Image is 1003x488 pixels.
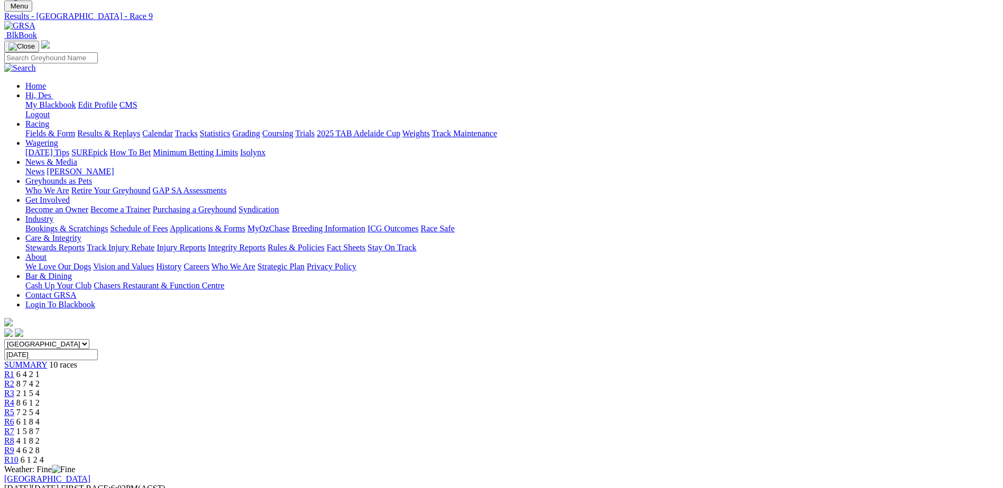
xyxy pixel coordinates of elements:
img: facebook.svg [4,329,13,337]
a: Minimum Betting Limits [153,148,238,157]
span: 6 4 2 1 [16,370,40,379]
a: Chasers Restaurant & Function Centre [94,281,224,290]
span: 10 races [49,360,77,369]
a: Cash Up Your Club [25,281,91,290]
a: Statistics [200,129,231,138]
a: My Blackbook [25,100,76,109]
a: Isolynx [240,148,265,157]
a: Hi, Des [25,91,53,100]
a: R5 [4,408,14,417]
a: Track Injury Rebate [87,243,154,252]
a: Care & Integrity [25,233,81,242]
a: Greyhounds as Pets [25,176,92,185]
a: Applications & Forms [170,224,245,233]
a: [DATE] Tips [25,148,69,157]
a: News & Media [25,157,77,166]
a: Wagering [25,138,58,147]
div: Greyhounds as Pets [25,186,999,195]
a: News [25,167,44,176]
a: SUREpick [71,148,107,157]
span: 2 1 5 4 [16,389,40,398]
img: twitter.svg [15,329,23,337]
a: History [156,262,181,271]
span: 8 7 4 2 [16,379,40,388]
span: 1 5 8 7 [16,427,40,436]
a: Racing [25,119,49,128]
a: Fields & Form [25,129,75,138]
img: logo-grsa-white.png [41,40,50,49]
span: 6 1 2 4 [21,455,44,464]
span: 7 2 5 4 [16,408,40,417]
a: Careers [183,262,209,271]
a: Contact GRSA [25,290,76,299]
a: How To Bet [110,148,151,157]
a: SUMMARY [4,360,47,369]
a: Who We Are [211,262,255,271]
div: About [25,262,999,271]
div: Hi, Des [25,100,999,119]
a: BlkBook [4,31,37,40]
div: Get Involved [25,205,999,214]
span: BlkBook [6,31,37,40]
a: R7 [4,427,14,436]
a: R1 [4,370,14,379]
a: Logout [25,110,50,119]
a: Weights [402,129,430,138]
a: MyOzChase [247,224,290,233]
a: Tracks [175,129,198,138]
a: Injury Reports [157,243,206,252]
div: Industry [25,224,999,233]
a: R6 [4,417,14,426]
span: 4 1 8 2 [16,436,40,445]
div: News & Media [25,167,999,176]
a: Privacy Policy [307,262,356,271]
img: Fine [52,465,75,474]
a: Bookings & Scratchings [25,224,108,233]
a: Results - [GEOGRAPHIC_DATA] - Race 9 [4,12,999,21]
a: R3 [4,389,14,398]
a: Integrity Reports [208,243,265,252]
a: Stewards Reports [25,243,85,252]
span: 4 6 2 8 [16,446,40,455]
a: Trials [295,129,315,138]
div: Racing [25,129,999,138]
a: GAP SA Assessments [153,186,227,195]
a: CMS [119,100,137,109]
span: Hi, Des [25,91,51,100]
a: Track Maintenance [432,129,497,138]
img: Close [8,42,35,51]
a: Purchasing a Greyhound [153,205,236,214]
input: Select date [4,349,98,360]
a: R10 [4,455,19,464]
span: R9 [4,446,14,455]
a: Login To Blackbook [25,300,95,309]
a: Strategic Plan [257,262,305,271]
a: Bar & Dining [25,271,72,280]
a: Become an Owner [25,205,88,214]
a: R4 [4,398,14,407]
a: R8 [4,436,14,445]
div: Wagering [25,148,999,157]
div: Bar & Dining [25,281,999,290]
a: Rules & Policies [268,243,325,252]
span: Menu [11,2,28,10]
a: Calendar [142,129,173,138]
a: Grading [233,129,260,138]
img: Search [4,63,36,73]
a: Breeding Information [292,224,365,233]
input: Search [4,52,98,63]
a: Coursing [262,129,293,138]
button: Toggle navigation [4,41,39,52]
a: R2 [4,379,14,388]
div: Care & Integrity [25,243,999,252]
a: Retire Your Greyhound [71,186,151,195]
a: Get Involved [25,195,70,204]
a: Edit Profile [78,100,117,109]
